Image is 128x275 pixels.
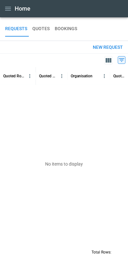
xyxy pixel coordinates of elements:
p: Total Rows: [92,250,111,255]
button: QUOTES [32,21,50,37]
button: Quoted Route column menu [26,72,34,80]
h1: Home [15,5,30,13]
div: Quoted Route [3,74,26,78]
p: No items to display [45,161,83,167]
button: New request [88,41,128,54]
button: Quoted Price column menu [58,72,66,80]
button: REQUESTS [5,21,27,37]
div: Organisation [71,74,92,78]
button: BOOKINGS [55,21,77,37]
div: Quoted Price [39,74,58,78]
div: Quoted Aircraft [113,74,125,78]
button: Organisation column menu [100,72,108,80]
